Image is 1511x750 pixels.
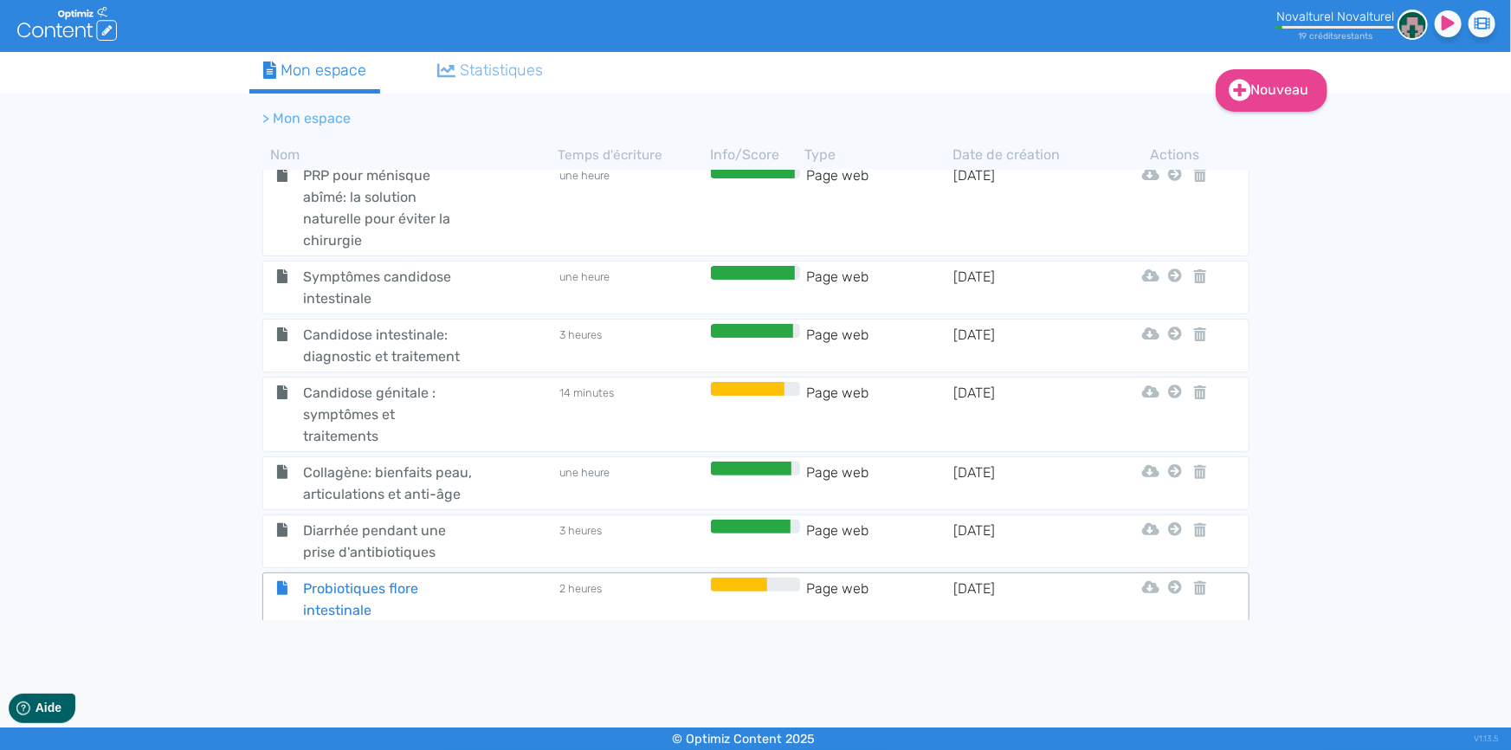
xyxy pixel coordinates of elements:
span: Candidose génitale : symptômes et traitements [290,382,485,447]
td: Page web [804,165,952,251]
div: Statistiques [437,59,543,82]
span: Diarrhée pendant une prise d'antibiotiques [290,520,485,563]
small: 19 crédit restant [1298,30,1372,42]
span: Candidose intestinale: diagnostic et traitement [290,324,485,367]
th: Info/Score [707,145,805,165]
td: 3 heures [559,324,707,367]
a: Mon espace [249,52,381,94]
td: une heure [559,165,707,251]
span: s [1368,30,1372,42]
td: [DATE] [952,266,1101,309]
td: une heure [559,266,707,309]
td: Page web [804,578,952,621]
img: 22e04db3d87dca63fc0466179962b81d [1398,10,1428,40]
span: s [1333,30,1338,42]
span: Collagène: bienfaits peau, articulations et anti-âge [290,462,485,505]
td: [DATE] [952,324,1101,367]
td: 2 heures [559,578,707,621]
td: une heure [559,462,707,505]
span: Symptômes candidose intestinale [290,266,485,309]
th: Type [805,145,953,165]
th: Temps d'écriture [559,145,707,165]
th: Actions [1164,145,1186,165]
td: Page web [804,324,952,367]
th: Date de création [953,145,1101,165]
td: Page web [804,462,952,505]
div: V1.13.5 [1474,727,1498,750]
td: [DATE] [952,165,1101,251]
td: [DATE] [952,462,1101,505]
td: Page web [804,266,952,309]
a: Statistiques [423,52,557,89]
td: 14 minutes [559,382,707,447]
span: PRP pour ménisque abîmé: la solution naturelle pour éviter la chirurgie [290,165,485,251]
div: Novalturel Novalturel [1276,10,1394,24]
td: [DATE] [952,578,1101,621]
td: Page web [804,520,952,563]
td: [DATE] [952,382,1101,447]
a: Nouveau [1216,69,1327,112]
li: > Mon espace [263,108,352,129]
span: Probiotiques flore intestinale [290,578,485,621]
th: Nom [262,145,559,165]
td: 3 heures [559,520,707,563]
td: [DATE] [952,520,1101,563]
nav: breadcrumb [249,98,1115,139]
small: © Optimiz Content 2025 [672,732,815,747]
td: Page web [804,382,952,447]
div: Mon espace [263,59,367,82]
